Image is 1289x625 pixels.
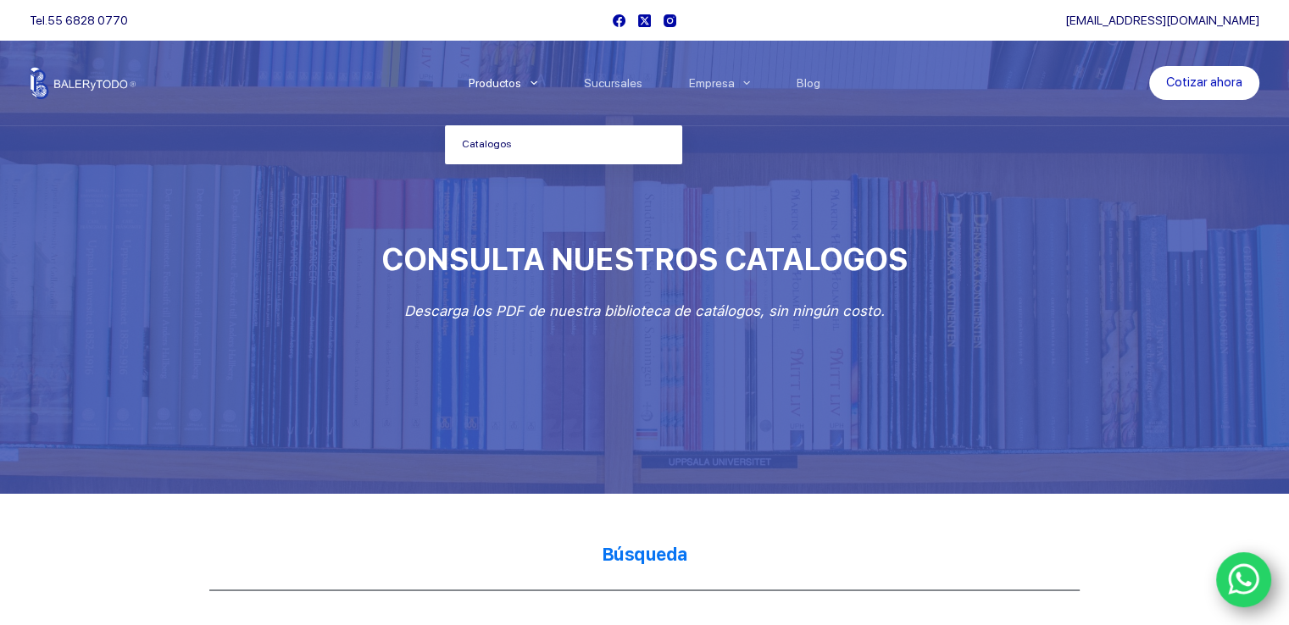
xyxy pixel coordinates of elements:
a: X (Twitter) [638,14,651,27]
span: Tel. [30,14,128,27]
a: Catalogos [445,125,682,164]
nav: Menu Principal [445,41,844,125]
img: Balerytodo [30,67,136,99]
a: Cotizar ahora [1149,66,1259,100]
span: CONSULTA NUESTROS CATALOGOS [381,241,908,278]
em: Descarga los PDF de nuestra biblioteca de catálogos, sin ningún costo. [404,302,885,319]
strong: Búsqueda [601,544,687,565]
a: Facebook [613,14,625,27]
a: [EMAIL_ADDRESS][DOMAIN_NAME] [1065,14,1259,27]
a: WhatsApp [1216,552,1272,608]
a: Instagram [664,14,676,27]
a: 55 6828 0770 [47,14,128,27]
